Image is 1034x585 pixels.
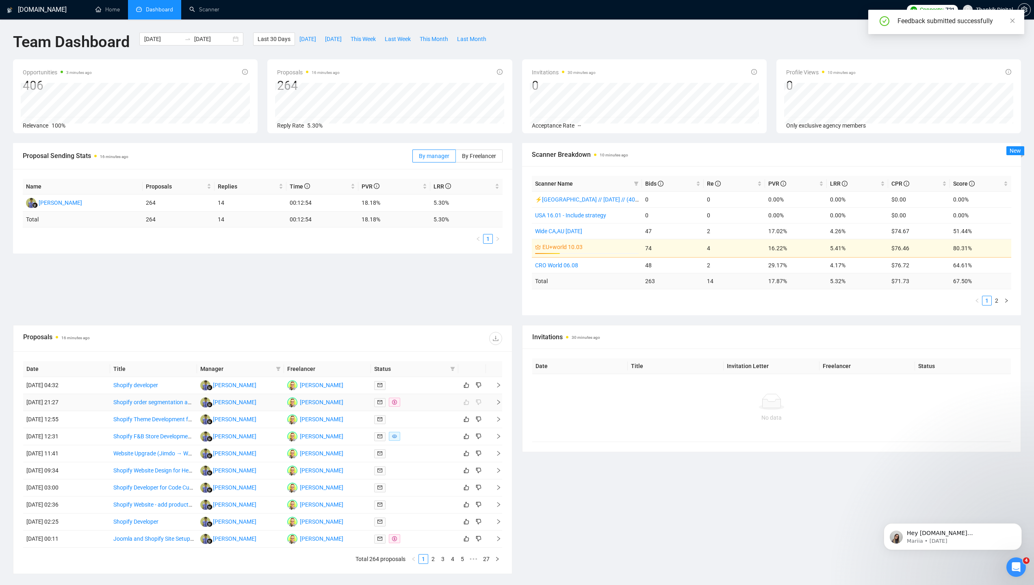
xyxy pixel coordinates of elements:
button: [DATE] [295,32,321,45]
a: DK[PERSON_NAME] [287,399,343,405]
a: 2 [992,296,1001,305]
span: Replies [218,182,277,191]
span: New [1010,147,1021,154]
div: [PERSON_NAME] [213,398,256,407]
span: like [464,501,469,508]
button: This Week [346,32,380,45]
div: 0 [532,78,596,93]
a: Shopify order segmentation and email [113,399,209,405]
img: upwork-logo.png [910,6,917,13]
a: setting [1018,6,1031,13]
button: Last 30 Days [253,32,295,45]
td: 0 [704,191,765,207]
td: Total [23,212,143,227]
button: like [462,517,471,526]
span: swap-right [184,36,191,42]
span: filter [274,363,282,375]
a: DK[PERSON_NAME] [287,518,343,524]
span: info-circle [780,181,786,186]
span: Proposal Sending Stats [23,151,412,161]
td: 14 [215,195,286,212]
img: DK [287,380,297,390]
span: dislike [476,501,481,508]
a: DK[PERSON_NAME] [287,381,343,388]
span: Acceptance Rate [532,122,574,129]
button: Last Week [380,32,415,45]
button: right [492,554,502,564]
img: gigradar-bm.png [207,521,212,527]
li: Next Page [493,234,503,244]
span: mail [377,417,382,422]
a: DK[PERSON_NAME] [287,484,343,490]
li: 1 [982,296,992,305]
span: Reply Rate [277,122,304,129]
img: AD [200,414,210,425]
li: 5 [457,554,467,564]
button: download [489,332,502,345]
td: 17.02% [765,223,827,239]
th: Name [23,179,143,195]
td: 0.00% [827,207,889,223]
span: mail [377,485,382,490]
a: searchScanner [189,6,219,13]
td: 00:12:54 [286,212,358,227]
span: info-circle [751,69,757,75]
a: AD[PERSON_NAME] [26,199,82,206]
span: By manager [419,153,449,159]
span: like [464,416,469,422]
div: [PERSON_NAME] [213,534,256,543]
li: Previous Page [473,234,483,244]
img: AD [200,517,210,527]
span: like [464,382,469,388]
td: 0.00% [950,191,1012,207]
span: user [965,7,971,13]
span: [DATE] [299,35,316,43]
iframe: Intercom live chat [1006,557,1026,577]
span: mail [377,536,382,541]
span: info-circle [904,181,909,186]
div: [PERSON_NAME] [300,449,343,458]
img: DK [287,466,297,476]
img: AD [200,380,210,390]
img: AD [200,431,210,442]
span: By Freelancer [462,153,496,159]
a: CRO World 06.08 [535,262,578,269]
span: Last Week [385,35,411,43]
span: info-circle [969,181,975,186]
a: AD[PERSON_NAME] [200,381,256,388]
div: 406 [23,78,92,93]
span: PVR [768,180,786,187]
a: Shopify Theme Development for Natural Beauty Products [113,416,257,422]
button: left [473,234,483,244]
input: Start date [144,35,181,43]
span: LRR [830,180,848,187]
span: dislike [476,382,481,388]
span: like [464,484,469,491]
div: [PERSON_NAME] [300,415,343,424]
img: AD [26,198,36,208]
span: mail [377,451,382,456]
a: AD[PERSON_NAME] [200,467,256,473]
div: 264 [277,78,340,93]
li: Next 5 Pages [467,554,480,564]
div: Feedback submitted successfully [897,16,1014,26]
td: $74.67 [888,223,950,239]
td: $0.00 [888,191,950,207]
button: [DATE] [321,32,346,45]
span: LRR [434,183,451,190]
img: Profile image for Mariia [18,24,31,37]
a: AD[PERSON_NAME] [200,484,256,490]
input: End date [194,35,231,43]
td: 0.00% [950,207,1012,223]
img: gigradar-bm.png [207,419,212,425]
img: AD [200,534,210,544]
span: Connects: [920,5,944,14]
td: 0.00% [765,207,827,223]
td: 18.18% [358,195,430,212]
span: info-circle [304,183,310,189]
img: gigradar-bm.png [207,504,212,510]
span: CPR [891,180,909,187]
time: 10 minutes ago [600,153,628,157]
span: info-circle [1006,69,1011,75]
a: 3 [438,555,447,563]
